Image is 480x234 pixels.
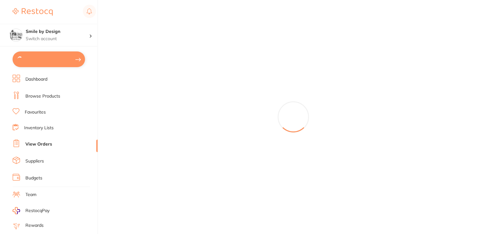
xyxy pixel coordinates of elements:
[25,93,60,99] a: Browse Products
[10,29,22,41] img: Smile by Design
[13,8,53,16] img: Restocq Logo
[25,158,44,164] a: Suppliers
[25,208,50,214] span: RestocqPay
[24,125,54,131] a: Inventory Lists
[13,207,20,214] img: RestocqPay
[13,207,50,214] a: RestocqPay
[25,76,47,82] a: Dashboard
[25,222,44,229] a: Rewards
[13,5,53,19] a: Restocq Logo
[25,141,52,147] a: View Orders
[26,36,89,42] p: Switch account
[25,192,36,198] a: Team
[26,29,89,35] h4: Smile by Design
[25,109,46,115] a: Favourites
[25,175,42,181] a: Budgets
